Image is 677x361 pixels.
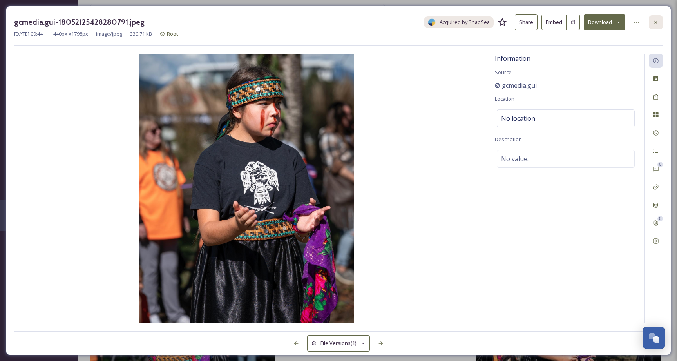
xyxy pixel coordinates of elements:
span: [DATE] 09:44 [14,30,43,38]
button: Embed [541,15,567,30]
span: Source [495,69,512,76]
span: Information [495,54,530,63]
span: Acquired by SnapSea [440,18,490,26]
div: 0 [657,216,663,221]
h3: gcmedia.gui-18052125428280791.jpeg [14,16,145,28]
span: Description [495,136,522,143]
button: Download [584,14,625,30]
button: File Versions(1) [307,335,370,351]
span: 1440 px x 1798 px [51,30,88,38]
span: gcmedia.gui [502,81,537,90]
img: gcmedia.gui-18052125428280791.jpeg [14,54,479,323]
img: snapsea-logo.png [428,18,436,26]
button: Open Chat [643,327,665,349]
span: Location [495,95,514,102]
span: No value. [501,154,529,163]
div: 0 [657,162,663,167]
button: Share [515,14,538,30]
span: Root [167,30,178,37]
span: No location [501,114,535,123]
a: gcmedia.gui [495,81,537,90]
span: image/jpeg [96,30,122,38]
span: 339.71 kB [130,30,152,38]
